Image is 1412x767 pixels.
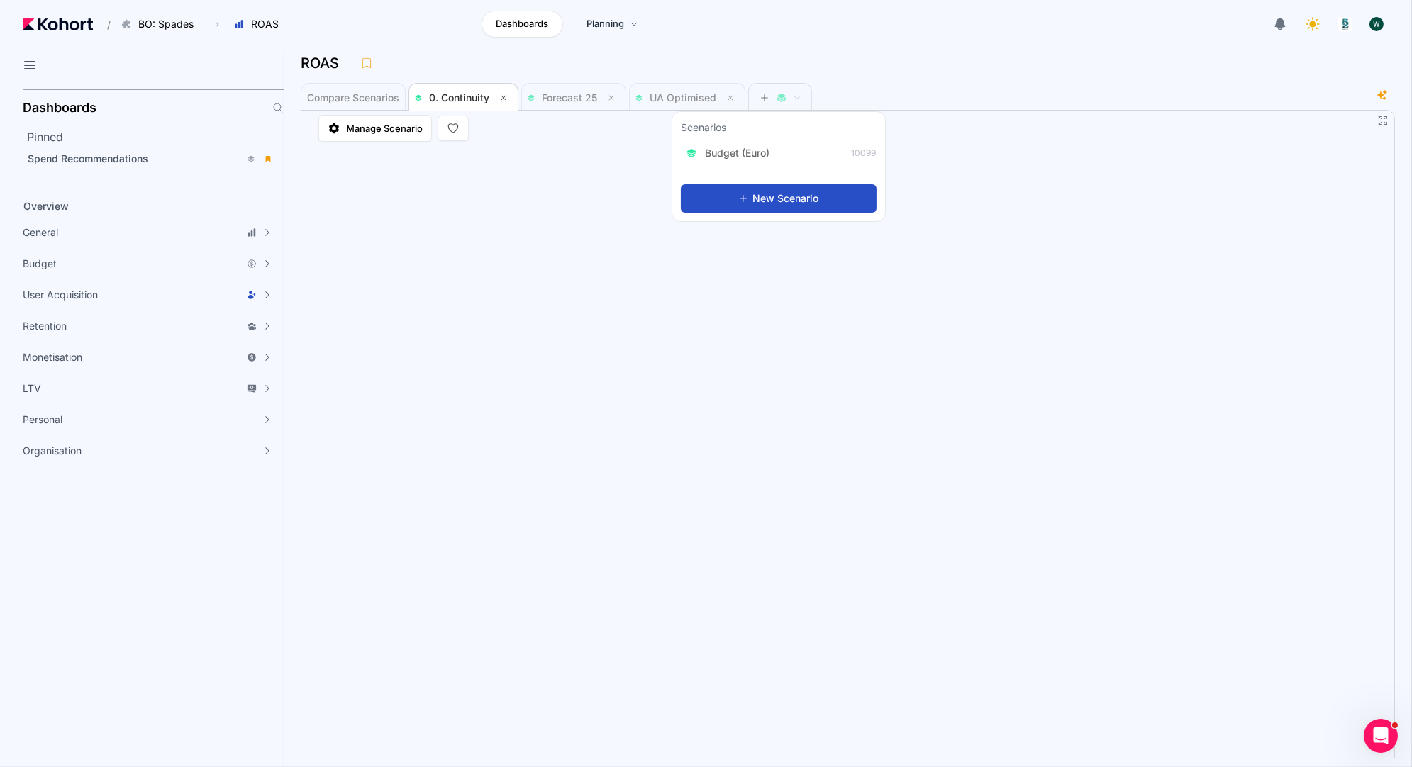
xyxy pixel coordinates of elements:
span: UA Optimised [650,91,716,103]
button: Budget (Euro) [681,142,784,164]
a: Overview [18,196,260,217]
span: Organisation [23,444,82,458]
iframe: Intercom live chat [1364,719,1398,753]
span: Personal [23,413,62,427]
h2: Dashboards [23,101,96,114]
span: LTV [23,381,41,396]
span: Forecast 25 [542,91,597,103]
h3: ROAS [301,56,348,70]
span: Compare Scenarios [307,93,399,103]
span: Dashboards [496,17,548,31]
span: Manage Scenario [346,121,423,135]
span: Retention [23,319,67,333]
img: Kohort logo [23,18,93,30]
span: 0. Continuity [429,91,489,103]
span: ROAS [251,17,279,31]
span: 10099 [852,147,877,159]
span: / [96,17,111,32]
a: Planning [572,11,653,38]
span: Budget (Euro) [705,146,769,160]
span: General [23,225,58,240]
span: User Acquisition [23,288,98,302]
span: New Scenario [752,191,818,206]
button: BO: Spades [113,12,209,36]
span: Budget [23,257,57,271]
button: ROAS [226,12,294,36]
span: Spend Recommendations [28,152,148,164]
a: Spend Recommendations [23,148,279,169]
button: Fullscreen [1377,115,1389,126]
a: Manage Scenario [318,115,432,142]
img: logo_logo_images_1_20240607072359498299_20240828135028712857.jpeg [1338,17,1352,31]
span: Planning [587,17,624,31]
h3: Scenarios [681,121,726,138]
button: New Scenario [681,184,877,213]
a: Dashboards [482,11,563,38]
span: › [213,18,222,30]
span: BO: Spades [138,17,194,31]
span: Monetisation [23,350,82,364]
h2: Pinned [27,128,284,145]
span: Overview [23,200,69,212]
